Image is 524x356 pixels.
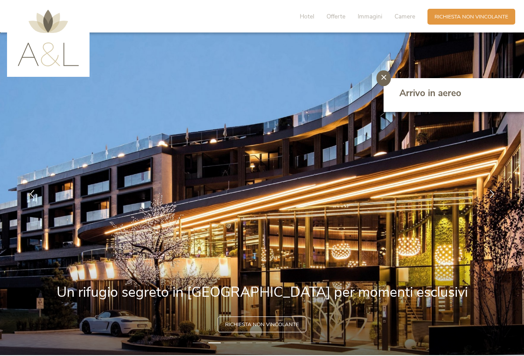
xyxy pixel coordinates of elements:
span: Hotel [300,12,314,21]
span: Offerte [327,12,345,21]
img: AMONTI & LUNARIS Wellnessresort [18,10,79,66]
a: Arrivo in aereo [399,87,512,103]
span: Arrivo in aereo [399,87,461,99]
span: Camere [395,12,415,21]
span: Immagini [358,12,382,21]
span: Richiesta non vincolante [225,321,299,328]
span: Richiesta non vincolante [434,13,508,21]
